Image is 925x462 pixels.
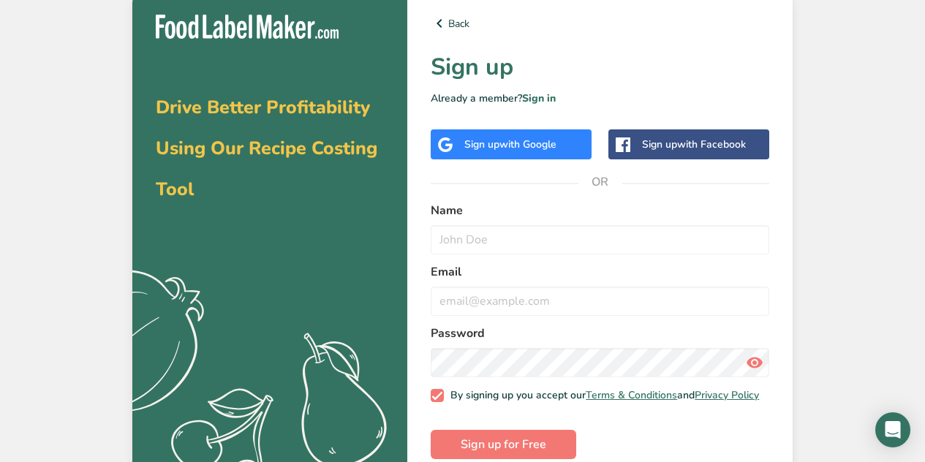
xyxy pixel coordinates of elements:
label: Name [431,202,769,219]
img: Food Label Maker [156,15,339,39]
span: Drive Better Profitability Using Our Recipe Costing Tool [156,95,377,202]
p: Already a member? [431,91,769,106]
div: Sign up [642,137,746,152]
input: John Doe [431,225,769,254]
div: Open Intercom Messenger [875,412,910,447]
h1: Sign up [431,50,769,85]
a: Back [431,15,769,32]
span: OR [578,160,622,204]
a: Privacy Policy [695,388,759,402]
a: Sign in [522,91,556,105]
span: with Facebook [677,137,746,151]
a: Terms & Conditions [586,388,677,402]
span: By signing up you accept our and [444,389,760,402]
label: Password [431,325,769,342]
span: Sign up for Free [461,436,546,453]
label: Email [431,263,769,281]
span: with Google [499,137,556,151]
button: Sign up for Free [431,430,576,459]
input: email@example.com [431,287,769,316]
div: Sign up [464,137,556,152]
